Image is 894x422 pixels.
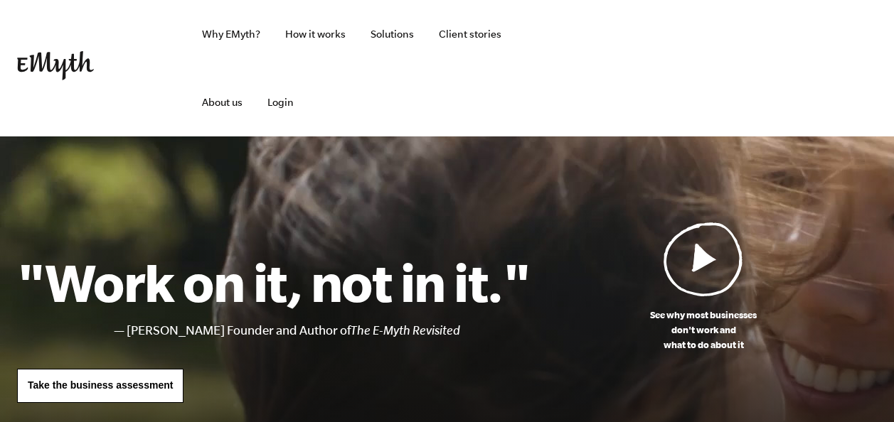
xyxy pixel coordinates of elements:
iframe: Embedded CTA [571,53,720,84]
img: Play Video [664,222,743,296]
a: Take the business assessment [17,369,183,403]
a: About us [191,68,254,136]
iframe: Embedded CTA [728,53,877,84]
a: Login [256,68,305,136]
span: Take the business assessment [28,379,173,391]
i: The E-Myth Revisited [351,323,460,337]
a: See why most businessesdon't work andwhat to do about it [530,222,877,352]
iframe: Chat Widget [823,354,894,422]
img: EMyth [17,51,94,80]
h1: "Work on it, not in it." [17,251,530,313]
li: [PERSON_NAME] Founder and Author of [127,320,530,341]
p: See why most businesses don't work and what to do about it [530,308,877,352]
